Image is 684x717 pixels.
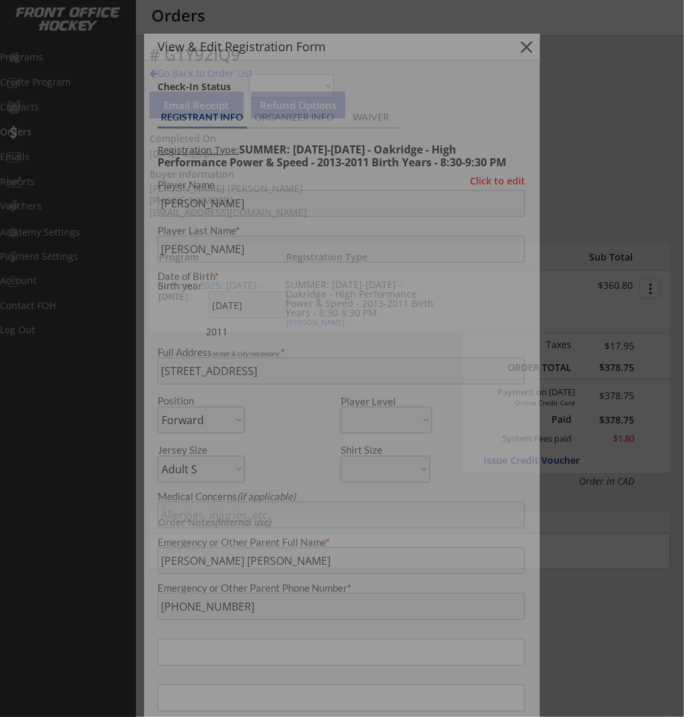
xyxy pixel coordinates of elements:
[158,281,242,291] div: Birth year
[158,396,227,406] div: Position
[158,537,525,547] div: Emergency or Other Parent Full Name
[341,445,410,455] div: Shirt Size
[342,112,401,122] div: WAIVER
[158,180,525,190] div: Player Name
[206,325,290,339] div: 2011
[212,349,279,357] em: street & city necessary
[158,583,525,593] div: Emergency or Other Parent Phone Number
[158,445,227,455] div: Jersey Size
[158,271,245,281] div: Date of Birth
[237,490,296,502] em: (if applicable)
[158,40,493,53] div: View & Edit Registration Form
[158,357,525,384] input: Street, City, Province/State
[516,37,537,57] button: close
[158,281,242,292] div: We are transitioning the system to collect and store date of birth instead of just birth year to ...
[158,347,525,357] div: Full Address
[158,502,525,528] input: Allergies, injuries, etc.
[158,143,239,156] u: Registration Type:
[460,176,525,186] div: Click to edit
[341,397,432,407] div: Player Level
[158,82,234,92] div: Check-In Status
[158,226,525,236] div: Player Last Name
[158,142,506,170] strong: SUMMER: [DATE]-[DATE] - Oakridge - High Performance Power & Speed - 2013-2011 Birth Years - 8:30-...
[158,112,247,122] div: REGISTRANT INFO
[158,491,525,502] div: Medical Concerns
[247,112,342,122] div: ORGANIZER INFO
